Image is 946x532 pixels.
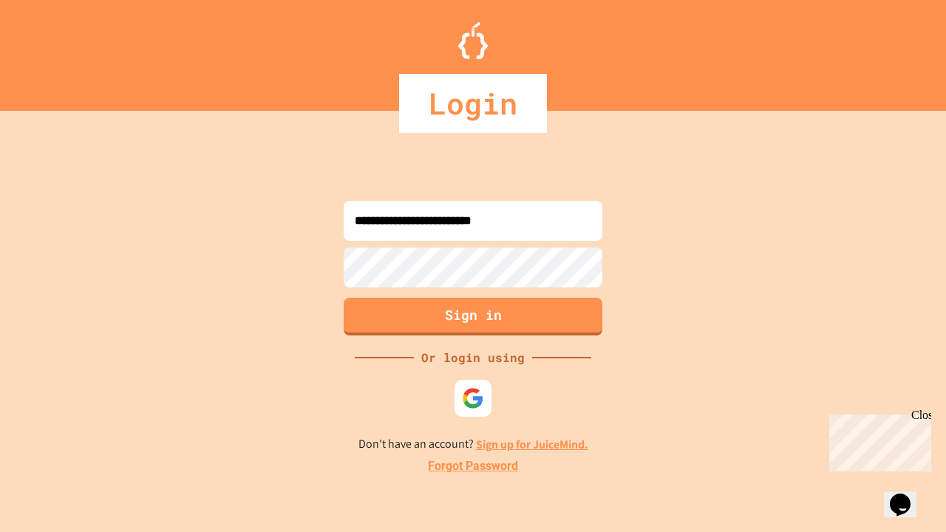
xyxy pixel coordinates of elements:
a: Sign up for JuiceMind. [476,437,588,452]
a: Forgot Password [428,457,518,475]
p: Don't have an account? [358,435,588,454]
img: google-icon.svg [462,387,484,409]
div: Login [399,74,547,133]
div: Or login using [414,349,532,366]
img: Logo.svg [458,22,488,59]
button: Sign in [344,298,602,335]
iframe: chat widget [884,473,931,517]
iframe: chat widget [823,409,931,471]
div: Chat with us now!Close [6,6,102,94]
